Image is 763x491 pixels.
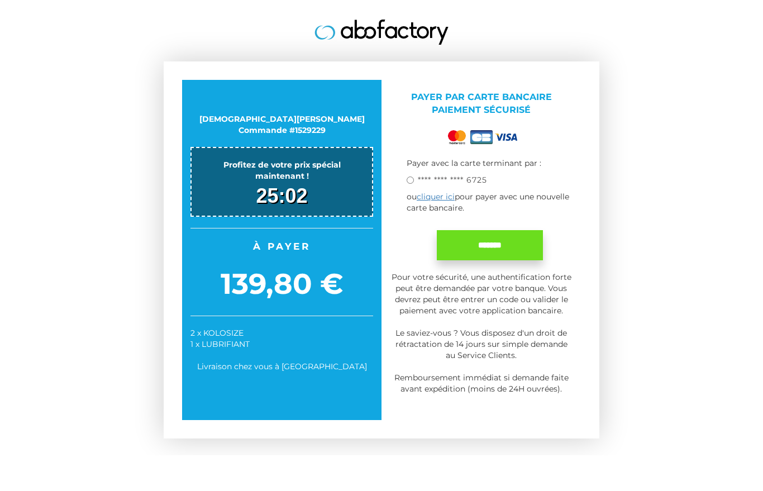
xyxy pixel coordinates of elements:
[197,182,366,210] div: 25:02
[495,134,517,141] img: visa.png
[190,264,373,304] span: 139,80 €
[390,91,573,117] p: Payer par Carte bancaire
[407,158,573,169] p: Payer avec la carte terminant par :
[446,128,468,146] img: mastercard.png
[190,327,373,350] div: 2 x KOLOSIZE 1 x LUBRIFIANT
[390,271,573,394] p: Pour votre sécurité, une authentification forte peut être demandée par votre banque. Vous devrez ...
[190,125,373,136] div: Commande #1529229
[190,240,373,253] span: À payer
[432,104,531,115] span: Paiement sécurisé
[314,20,449,45] img: logo.jpg
[407,191,573,213] p: ou pour payer avec une nouvelle carte bancaire.
[190,361,373,372] div: Livraison chez vous à [GEOGRAPHIC_DATA]
[190,113,373,125] div: [DEMOGRAPHIC_DATA][PERSON_NAME]
[470,130,493,144] img: cb.png
[417,192,455,202] a: cliquer ici
[197,159,366,182] div: Profitez de votre prix spécial maintenant !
